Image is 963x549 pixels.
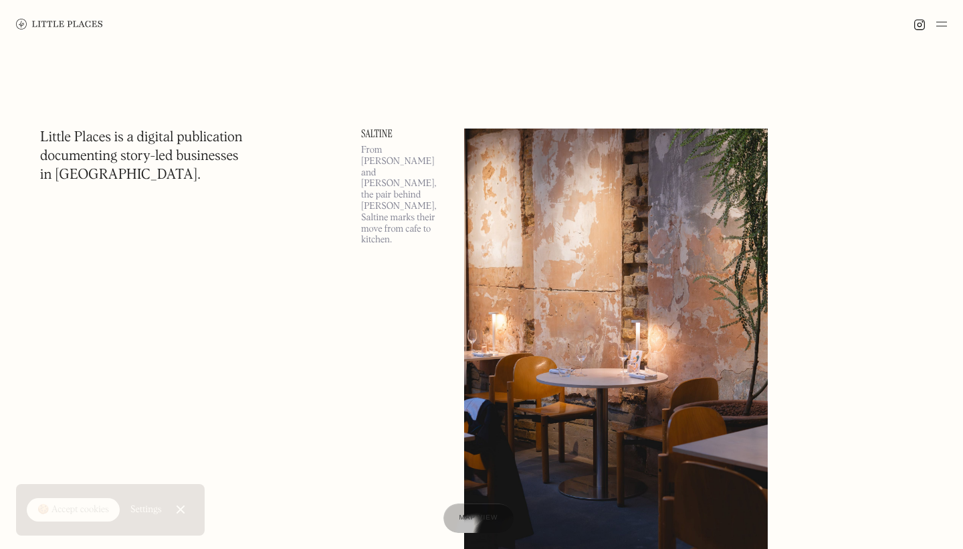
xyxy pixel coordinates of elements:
div: Close Cookie Popup [180,509,181,510]
div: Settings [130,505,162,514]
p: From [PERSON_NAME] and [PERSON_NAME], the pair behind [PERSON_NAME], Saltine marks their move fro... [361,145,448,246]
a: 🍪 Accept cookies [27,498,120,522]
span: Map view [459,514,498,522]
a: Saltine [361,129,448,139]
a: Map view [443,503,514,533]
h1: Little Places is a digital publication documenting story-led businesses in [GEOGRAPHIC_DATA]. [40,129,243,185]
a: Close Cookie Popup [167,496,194,523]
div: 🍪 Accept cookies [37,503,109,517]
a: Settings [130,495,162,525]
